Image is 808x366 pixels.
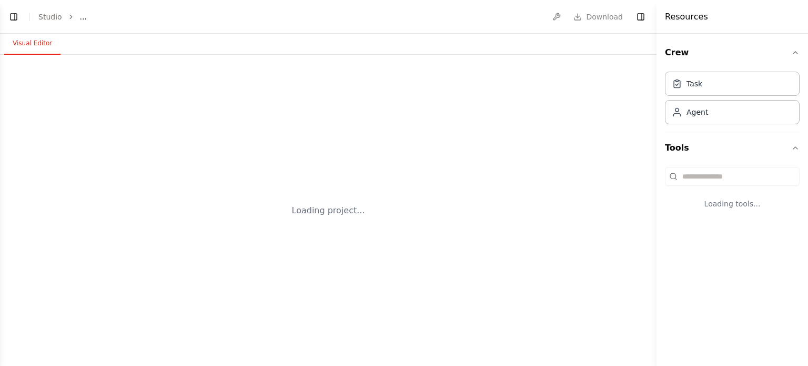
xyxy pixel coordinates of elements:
[665,67,800,133] div: Crew
[4,33,60,55] button: Visual Editor
[686,78,702,89] div: Task
[38,13,62,21] a: Studio
[665,11,708,23] h4: Resources
[292,204,365,217] div: Loading project...
[665,163,800,226] div: Tools
[665,190,800,217] div: Loading tools...
[633,9,648,24] button: Hide right sidebar
[38,12,87,22] nav: breadcrumb
[6,9,21,24] button: Show left sidebar
[80,12,87,22] span: ...
[665,133,800,163] button: Tools
[665,38,800,67] button: Crew
[686,107,708,117] div: Agent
